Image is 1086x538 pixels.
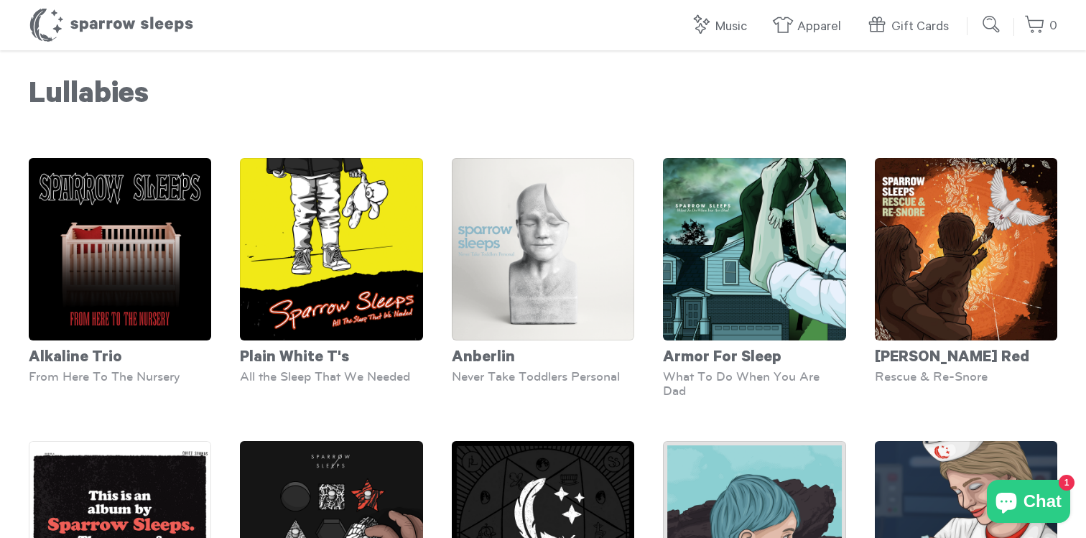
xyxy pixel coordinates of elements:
div: What To Do When You Are Dad [663,369,845,398]
div: Plain White T's [240,340,422,369]
a: Alkaline Trio From Here To The Nursery [29,158,211,384]
img: SS-FromHereToTheNursery-cover-1600x1600_grande.png [29,158,211,340]
a: Music [690,11,754,42]
div: Never Take Toddlers Personal [452,369,634,384]
div: [PERSON_NAME] Red [875,340,1057,369]
div: All the Sleep That We Needed [240,369,422,384]
h1: Sparrow Sleeps [29,7,194,43]
img: SparrowSleeps-PlainWhiteT_s-AllTheSleepThatWeNeeded-Cover_grande.png [240,158,422,340]
div: Anberlin [452,340,634,369]
a: Anberlin Never Take Toddlers Personal [452,158,634,384]
a: Armor For Sleep What To Do When You Are Dad [663,158,845,398]
a: Gift Cards [866,11,956,42]
a: Apparel [772,11,848,42]
div: From Here To The Nursery [29,369,211,384]
a: [PERSON_NAME] Red Rescue & Re-Snore [875,158,1057,384]
div: Alkaline Trio [29,340,211,369]
h1: Lullabies [29,79,1057,115]
div: Rescue & Re-Snore [875,369,1057,384]
img: ArmorForSleep-WhatToDoWhenYouAreDad-Cover-SparrowSleeps_grande.png [663,158,845,340]
div: Armor For Sleep [663,340,845,369]
img: SS-NeverTakeToddlersPersonal-Cover-1600x1600_grande.png [452,158,634,340]
a: Plain White T's All the Sleep That We Needed [240,158,422,384]
input: Submit [978,10,1006,39]
inbox-online-store-chat: Shopify online store chat [983,480,1075,527]
a: 0 [1024,11,1057,42]
img: AugustBurnsRed-RescueandRe-snore-Cover_1_1_grande.jpg [875,158,1057,340]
